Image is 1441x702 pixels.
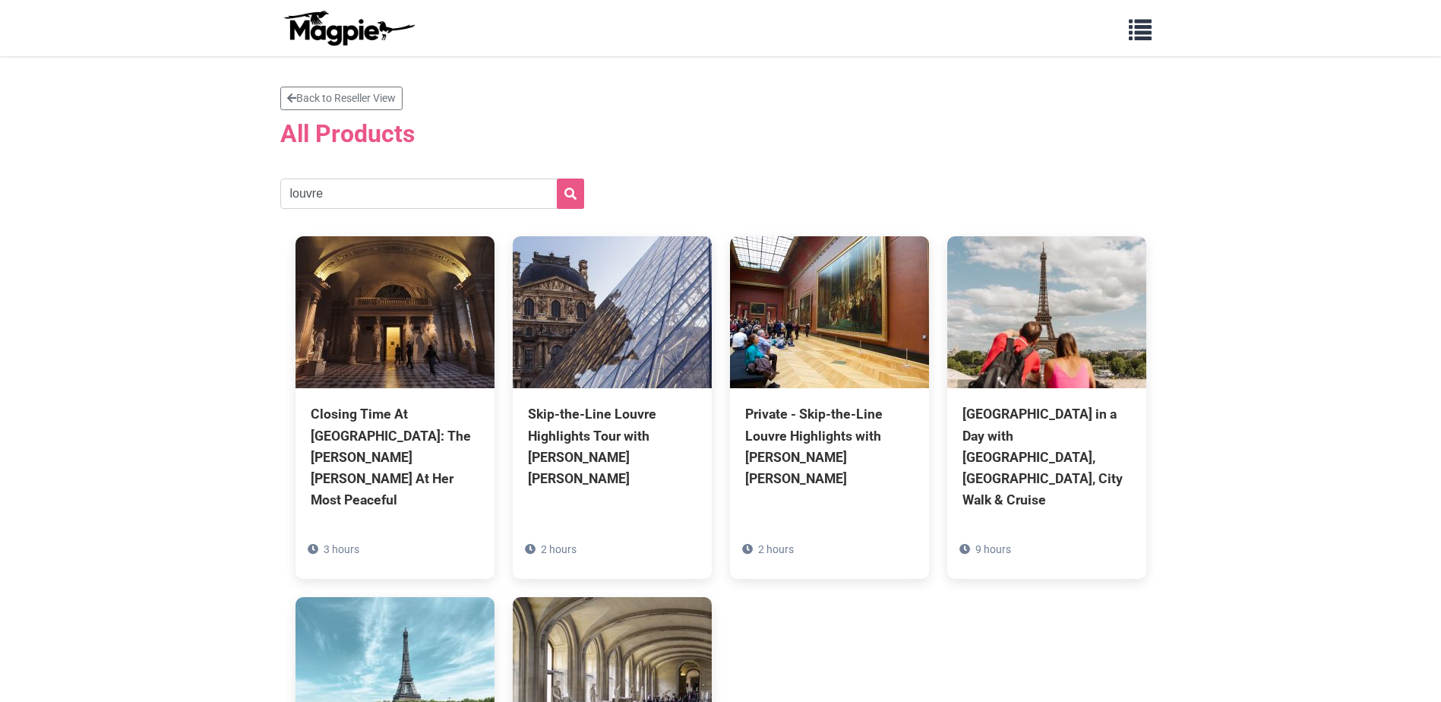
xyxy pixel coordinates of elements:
span: 3 hours [324,543,359,555]
img: Private - Skip-the-Line Louvre Highlights with Mona Lisa [730,236,929,388]
h2: All Products [280,119,1161,148]
a: Back to Reseller View [280,87,403,110]
input: Search products... [280,179,584,209]
a: Skip-the-Line Louvre Highlights Tour with [PERSON_NAME] [PERSON_NAME] 2 hours [513,236,712,558]
span: 9 hours [975,543,1011,555]
span: 2 hours [758,543,794,555]
div: Closing Time At [GEOGRAPHIC_DATA]: The [PERSON_NAME] [PERSON_NAME] At Her Most Peaceful [311,403,479,511]
img: Skip-the-Line Louvre Highlights Tour with Mona Lisa [513,236,712,388]
span: 2 hours [541,543,577,555]
img: Closing Time At The Louvre: The Mona Lisa At Her Most Peaceful [295,236,495,388]
img: Paris in a Day with Louvre, Eiffel Tower, City Walk & Cruise [947,236,1146,388]
div: Private - Skip-the-Line Louvre Highlights with [PERSON_NAME] [PERSON_NAME] [745,403,914,489]
img: logo-ab69f6fb50320c5b225c76a69d11143b.png [280,10,417,46]
div: [GEOGRAPHIC_DATA] in a Day with [GEOGRAPHIC_DATA], [GEOGRAPHIC_DATA], City Walk & Cruise [962,403,1131,511]
a: [GEOGRAPHIC_DATA] in a Day with [GEOGRAPHIC_DATA], [GEOGRAPHIC_DATA], City Walk & Cruise 9 hours [947,236,1146,579]
a: Private - Skip-the-Line Louvre Highlights with [PERSON_NAME] [PERSON_NAME] 2 hours [730,236,929,558]
div: Skip-the-Line Louvre Highlights Tour with [PERSON_NAME] [PERSON_NAME] [528,403,697,489]
a: Closing Time At [GEOGRAPHIC_DATA]: The [PERSON_NAME] [PERSON_NAME] At Her Most Peaceful 3 hours [295,236,495,579]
